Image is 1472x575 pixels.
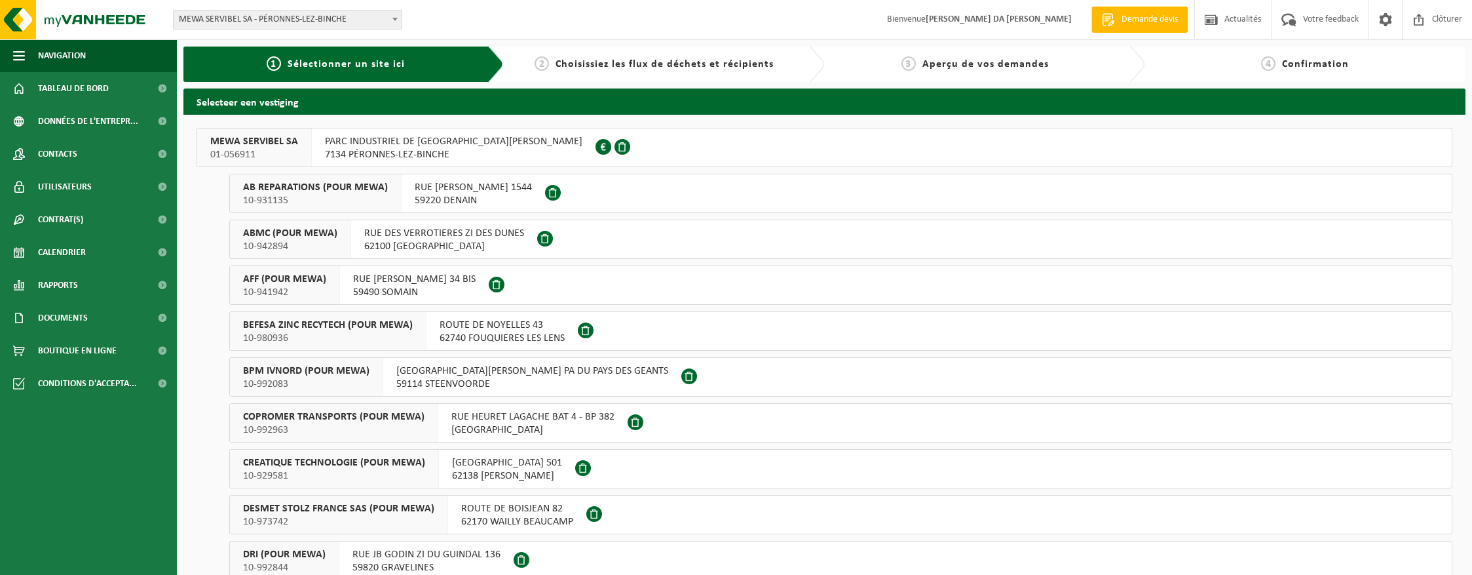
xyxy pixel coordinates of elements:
[352,548,500,561] span: RUE JB GODIN ZI DU GUINDAL 136
[197,128,1452,167] button: MEWA SERVIBEL SA 01-056911 PARC INDUSTRIEL DE [GEOGRAPHIC_DATA][PERSON_NAME]7134 PÉRONNES-LEZ-BINCHE
[1091,7,1188,33] a: Demande devis
[461,515,573,528] span: 62170 WAILLY BEAUCAMP
[229,174,1452,213] button: AB REPARATIONS (POUR MEWA) 10-931135 RUE [PERSON_NAME] 154459220 DENAIN
[243,194,388,207] span: 10-931135
[396,365,668,378] span: [GEOGRAPHIC_DATA][PERSON_NAME] PA DU PAYS DES GEANTS
[353,286,476,299] span: 59490 SOMAIN
[325,148,582,161] span: 7134 PÉRONNES-LEZ-BINCHE
[243,227,337,240] span: ABMC (POUR MEWA)
[38,105,138,138] span: Données de l'entrepr...
[243,286,326,299] span: 10-941942
[926,14,1072,24] strong: [PERSON_NAME] DA [PERSON_NAME]
[38,302,88,334] span: Documents
[364,227,524,240] span: RUE DES VERROTIERES ZI DES DUNES
[38,203,83,236] span: Contrat(s)
[243,181,388,194] span: AB REPARATIONS (POUR MEWA)
[38,334,117,367] span: Boutique en ligne
[243,378,369,391] span: 10-992083
[210,135,298,148] span: MEWA SERVIBEL SA
[288,59,405,69] span: Sélectionner un site ici
[922,59,1049,69] span: Aperçu de vos demandes
[38,72,109,105] span: Tableau de bord
[556,59,774,69] span: Choisissiez les flux de déchets et récipients
[243,469,425,483] span: 10-929581
[229,495,1452,534] button: DESMET STOLZ FRANCE SAS (POUR MEWA) 10-973742 ROUTE DE BOISJEAN 8262170 WAILLY BEAUCAMP
[243,456,425,469] span: CREATIQUE TECHNOLOGIE (POUR MEWA)
[364,240,524,253] span: 62100 [GEOGRAPHIC_DATA]
[243,240,337,253] span: 10-942894
[38,236,86,269] span: Calendrier
[38,170,92,203] span: Utilisateurs
[243,424,425,437] span: 10-992963
[451,410,614,424] span: RUE HEURET LAGACHE BAT 4 - BP 382
[243,273,326,286] span: AFF (POUR MEWA)
[1118,13,1181,26] span: Demande devis
[901,56,916,71] span: 3
[183,89,1465,114] h2: Selecteer een vestiging
[243,515,434,528] span: 10-973742
[267,56,281,71] span: 1
[1261,56,1275,71] span: 4
[325,135,582,148] span: PARC INDUSTRIEL DE [GEOGRAPHIC_DATA][PERSON_NAME]
[229,403,1452,443] button: COPROMER TRANSPORTS (POUR MEWA) 10-992963 RUE HEURET LAGACHE BAT 4 - BP 382[GEOGRAPHIC_DATA]
[243,365,369,378] span: BPM IVNORD (POUR MEWA)
[38,39,86,72] span: Navigation
[415,194,532,207] span: 59220 DENAIN
[210,148,298,161] span: 01-056911
[535,56,549,71] span: 2
[243,502,434,515] span: DESMET STOLZ FRANCE SAS (POUR MEWA)
[38,138,77,170] span: Contacts
[38,367,137,400] span: Conditions d'accepta...
[353,273,476,286] span: RUE [PERSON_NAME] 34 BIS
[243,548,326,561] span: DRI (POUR MEWA)
[452,456,562,469] span: [GEOGRAPHIC_DATA] 501
[243,319,413,332] span: BEFESA ZINC RECYTECH (POUR MEWA)
[415,181,532,194] span: RUE [PERSON_NAME] 1544
[1282,59,1349,69] span: Confirmation
[440,319,565,332] span: ROUTE DE NOYELLES 43
[38,269,78,302] span: Rapports
[451,424,614,437] span: [GEOGRAPHIC_DATA]
[396,378,668,391] span: 59114 STEENVOORDE
[229,357,1452,397] button: BPM IVNORD (POUR MEWA) 10-992083 [GEOGRAPHIC_DATA][PERSON_NAME] PA DU PAYS DES GEANTS59114 STEENV...
[452,469,562,483] span: 62138 [PERSON_NAME]
[243,332,413,345] span: 10-980936
[229,449,1452,488] button: CREATIQUE TECHNOLOGIE (POUR MEWA) 10-929581 [GEOGRAPHIC_DATA] 50162138 [PERSON_NAME]
[229,266,1452,305] button: AFF (POUR MEWA) 10-941942 RUE [PERSON_NAME] 34 BIS59490 SOMAIN
[440,332,565,345] span: 62740 FOUQUIERES LES LENS
[243,561,326,574] span: 10-992844
[229,311,1452,351] button: BEFESA ZINC RECYTECH (POUR MEWA) 10-980936 ROUTE DE NOYELLES 4362740 FOUQUIERES LES LENS
[229,220,1452,259] button: ABMC (POUR MEWA) 10-942894 RUE DES VERROTIERES ZI DES DUNES62100 [GEOGRAPHIC_DATA]
[461,502,573,515] span: ROUTE DE BOISJEAN 82
[243,410,425,424] span: COPROMER TRANSPORTS (POUR MEWA)
[173,10,402,30] span: MEWA SERVIBEL SA - PÉRONNES-LEZ-BINCHE
[352,561,500,574] span: 59820 GRAVELINES
[174,10,402,29] span: MEWA SERVIBEL SA - PÉRONNES-LEZ-BINCHE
